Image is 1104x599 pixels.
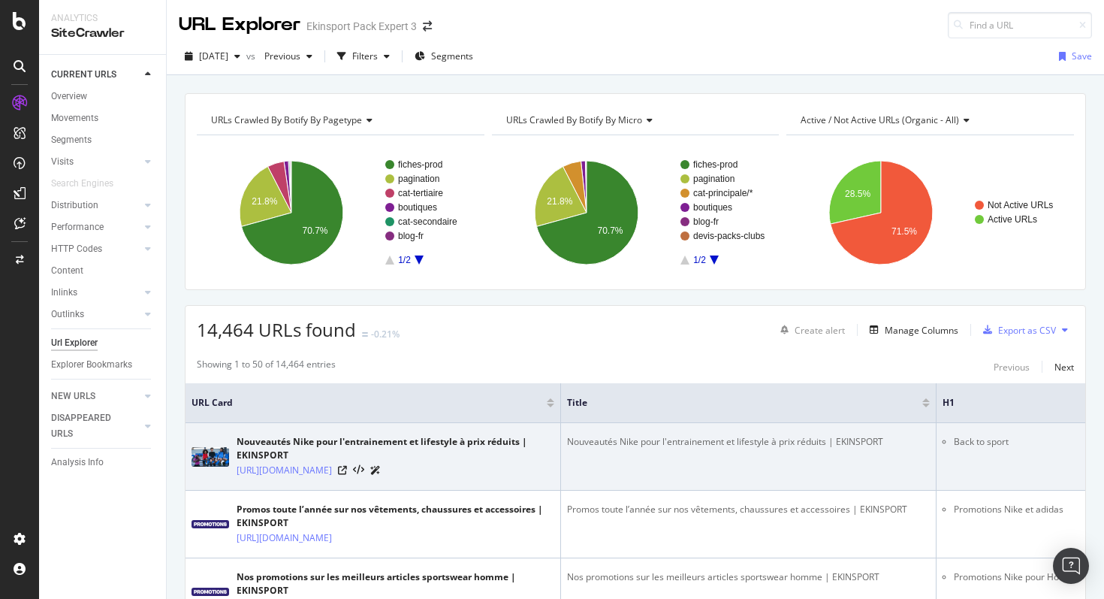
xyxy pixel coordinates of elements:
[258,44,318,68] button: Previous
[845,189,870,199] text: 28.5%
[51,67,140,83] a: CURRENT URLS
[51,455,104,470] div: Analysis Info
[51,335,98,351] div: Url Explorer
[988,200,1053,210] text: Not Active URLs
[197,317,356,342] span: 14,464 URLs found
[51,25,154,42] div: SiteCrawler
[398,159,442,170] text: fiches-prod
[51,176,113,192] div: Search Engines
[693,231,765,241] text: devis-packs-clubs
[51,132,92,148] div: Segments
[693,216,719,227] text: blog-fr
[51,285,77,301] div: Inlinks
[567,396,900,410] span: Title
[362,332,368,337] img: Equal
[51,12,154,25] div: Analytics
[51,154,140,170] a: Visits
[398,231,424,241] text: blog-fr
[948,12,1092,38] input: Find a URL
[51,410,127,442] div: DISAPPEARED URLS
[51,89,155,104] a: Overview
[192,588,229,596] img: main image
[199,50,228,62] span: 2025 Sep. 14th
[693,159,738,170] text: fiches-prod
[431,50,473,62] span: Segments
[597,225,623,236] text: 70.7%
[977,318,1056,342] button: Export as CSV
[798,108,1060,132] h4: Active / Not Active URLs
[51,198,140,213] a: Distribution
[51,335,155,351] a: Url Explorer
[51,110,155,126] a: Movements
[237,531,332,546] a: [URL][DOMAIN_NAME]
[693,255,706,265] text: 1/2
[693,202,732,213] text: boutiques
[197,147,484,278] svg: A chart.
[51,285,140,301] a: Inlinks
[353,465,364,476] button: View HTML Source
[252,196,277,207] text: 21.8%
[1054,361,1074,374] div: Next
[51,263,155,279] a: Content
[51,389,140,404] a: NEW URLS
[423,21,432,32] div: arrow-right-arrow-left
[1053,548,1089,584] div: Open Intercom Messenger
[370,462,381,478] a: AI Url Details
[51,110,98,126] div: Movements
[51,455,155,470] a: Analysis Info
[51,132,155,148] a: Segments
[51,176,128,192] a: Search Engines
[786,147,1074,278] svg: A chart.
[547,196,572,207] text: 21.8%
[398,202,437,213] text: boutiques
[302,225,327,236] text: 70.7%
[197,358,336,376] div: Showing 1 to 50 of 14,464 entries
[795,324,845,337] div: Create alert
[192,520,229,528] img: main image
[398,188,443,198] text: cat-tertiaire
[371,328,400,340] div: -0.21%
[352,50,378,62] div: Filters
[211,113,362,126] span: URLs Crawled By Botify By pagetype
[51,67,116,83] div: CURRENT URLS
[398,255,411,265] text: 1/2
[331,44,396,68] button: Filters
[51,389,95,404] div: NEW URLS
[51,410,140,442] a: DISAPPEARED URLS
[693,174,734,184] text: pagination
[51,357,155,373] a: Explorer Bookmarks
[994,361,1030,374] div: Previous
[567,570,930,584] div: Nos promotions sur les meilleurs articles sportswear homme | EKINSPORT
[237,435,554,462] div: Nouveautés Nike pour l'entrainement et lifestyle à prix réduits | EKINSPORT
[1054,358,1074,376] button: Next
[398,216,457,227] text: cat-secondaire
[774,318,845,342] button: Create alert
[506,113,642,126] span: URLs Crawled By Botify By micro
[891,226,917,237] text: 71.5%
[693,188,753,198] text: cat-principale/*
[801,113,959,126] span: Active / Not Active URLs (organic - all)
[503,108,766,132] h4: URLs Crawled By Botify By micro
[51,89,87,104] div: Overview
[998,324,1056,337] div: Export as CSV
[237,463,332,478] a: [URL][DOMAIN_NAME]
[994,358,1030,376] button: Previous
[237,503,554,530] div: Promos toute l’année sur nos vêtements, chaussures et accessoires | EKINSPORT
[51,307,84,322] div: Outlinks
[567,503,930,516] div: Promos toute l’année sur nos vêtements, chaussures et accessoires | EKINSPORT
[409,44,479,68] button: Segments
[258,50,300,62] span: Previous
[988,214,1037,225] text: Active URLs
[567,435,930,449] div: Nouveautés Nike pour l'entrainement et lifestyle à prix réduits | EKINSPORT
[492,147,780,278] svg: A chart.
[51,307,140,322] a: Outlinks
[1072,50,1092,62] div: Save
[885,324,958,337] div: Manage Columns
[51,198,98,213] div: Distribution
[864,321,958,339] button: Manage Columns
[51,263,83,279] div: Content
[246,50,258,62] span: vs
